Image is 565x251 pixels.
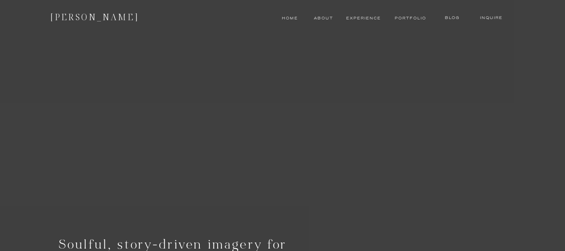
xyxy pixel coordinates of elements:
[395,15,425,21] a: Portfolio
[346,15,377,21] a: experience
[314,15,332,21] a: About
[281,15,299,21] a: Home
[477,15,506,21] a: Inquire
[51,10,146,27] p: [PERSON_NAME]
[437,15,468,21] a: blog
